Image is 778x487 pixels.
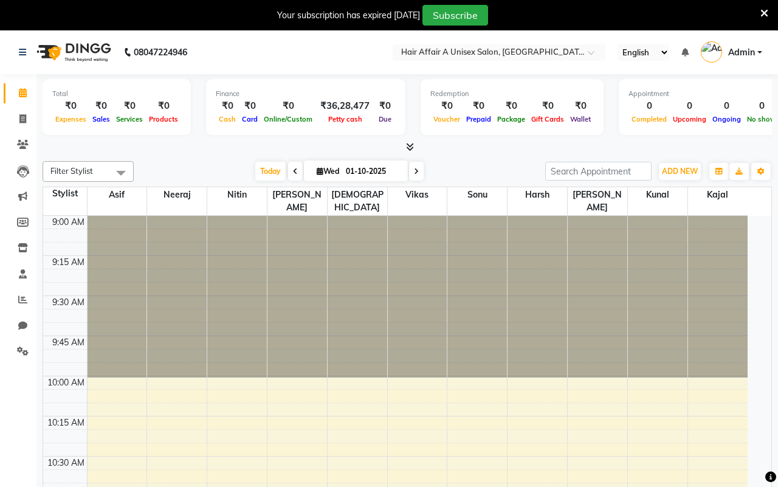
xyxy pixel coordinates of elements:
[50,216,87,229] div: 9:00 AM
[567,99,594,113] div: ₹0
[628,99,670,113] div: 0
[662,167,698,176] span: ADD NEW
[567,115,594,123] span: Wallet
[50,256,87,269] div: 9:15 AM
[255,162,286,181] span: Today
[88,187,147,202] span: Asif
[45,416,87,429] div: 10:15 AM
[50,336,87,349] div: 9:45 AM
[261,115,315,123] span: Online/Custom
[659,163,701,180] button: ADD NEW
[216,89,396,99] div: Finance
[314,167,342,176] span: Wed
[628,115,670,123] span: Completed
[728,46,755,59] span: Admin
[688,187,748,202] span: Kajal
[342,162,403,181] input: 2025-10-01
[113,115,146,123] span: Services
[261,99,315,113] div: ₹0
[508,187,567,202] span: harsh
[315,99,374,113] div: ₹36,28,477
[670,99,709,113] div: 0
[388,187,447,202] span: Vikas
[528,99,567,113] div: ₹0
[146,99,181,113] div: ₹0
[147,187,207,202] span: Neeraj
[50,166,93,176] span: Filter Stylist
[328,187,387,215] span: [DEMOGRAPHIC_DATA]
[45,376,87,389] div: 10:00 AM
[447,187,507,202] span: Sonu
[568,187,627,215] span: [PERSON_NAME]
[134,35,187,69] b: 08047224946
[89,115,113,123] span: Sales
[52,115,89,123] span: Expenses
[45,457,87,469] div: 10:30 AM
[528,115,567,123] span: Gift Cards
[709,115,744,123] span: Ongoing
[430,115,463,123] span: Voucher
[207,187,267,202] span: Nitin
[146,115,181,123] span: Products
[430,99,463,113] div: ₹0
[216,115,239,123] span: Cash
[422,5,488,26] button: Subscribe
[670,115,709,123] span: Upcoming
[494,115,528,123] span: Package
[277,9,420,22] div: Your subscription has expired [DATE]
[52,89,181,99] div: Total
[628,187,687,202] span: Kunal
[239,99,261,113] div: ₹0
[463,115,494,123] span: Prepaid
[50,296,87,309] div: 9:30 AM
[463,99,494,113] div: ₹0
[430,89,594,99] div: Redemption
[113,99,146,113] div: ₹0
[31,35,114,69] img: logo
[709,99,744,113] div: 0
[374,99,396,113] div: ₹0
[239,115,261,123] span: Card
[52,99,89,113] div: ₹0
[325,115,365,123] span: Petty cash
[701,41,722,63] img: Admin
[376,115,394,123] span: Due
[494,99,528,113] div: ₹0
[545,162,652,181] input: Search Appointment
[267,187,327,215] span: [PERSON_NAME]
[89,99,113,113] div: ₹0
[43,187,87,200] div: Stylist
[216,99,239,113] div: ₹0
